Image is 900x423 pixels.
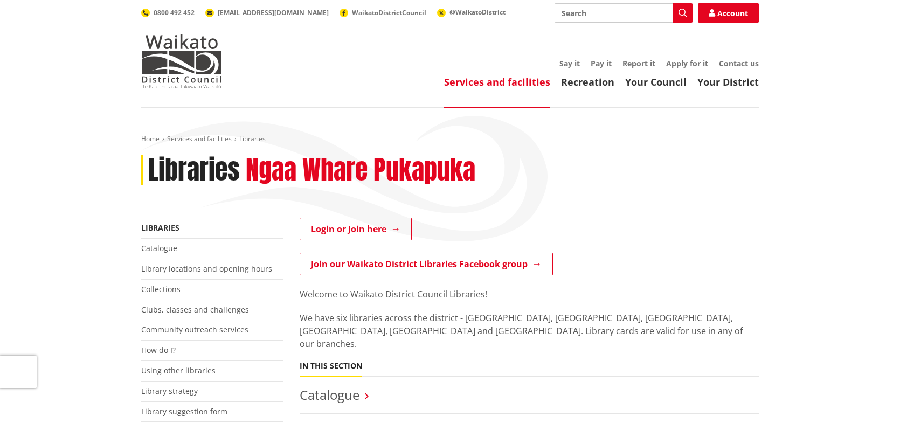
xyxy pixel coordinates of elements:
[239,134,266,143] span: Libraries
[300,325,743,350] span: ibrary cards are valid for use in any of our branches.
[449,8,506,17] span: @WaikatoDistrict
[141,386,198,396] a: Library strategy
[205,8,329,17] a: [EMAIL_ADDRESS][DOMAIN_NAME]
[300,386,359,404] a: Catalogue
[154,8,195,17] span: 0800 492 452
[698,3,759,23] a: Account
[141,135,759,144] nav: breadcrumb
[444,75,550,88] a: Services and facilities
[300,253,553,275] a: Join our Waikato District Libraries Facebook group
[141,34,222,88] img: Waikato District Council - Te Kaunihera aa Takiwaa o Waikato
[300,311,759,350] p: We have six libraries across the district - [GEOGRAPHIC_DATA], [GEOGRAPHIC_DATA], [GEOGRAPHIC_DAT...
[141,8,195,17] a: 0800 492 452
[141,223,179,233] a: Libraries
[625,75,687,88] a: Your Council
[300,362,362,371] h5: In this section
[555,3,693,23] input: Search input
[167,134,232,143] a: Services and facilities
[437,8,506,17] a: @WaikatoDistrict
[622,58,655,68] a: Report it
[246,155,475,186] h2: Ngaa Whare Pukapuka
[141,134,160,143] a: Home
[697,75,759,88] a: Your District
[141,345,176,355] a: How do I?
[141,406,227,417] a: Library suggestion form
[300,288,759,301] p: Welcome to Waikato District Council Libraries!
[340,8,426,17] a: WaikatoDistrictCouncil
[559,58,580,68] a: Say it
[141,243,177,253] a: Catalogue
[591,58,612,68] a: Pay it
[218,8,329,17] span: [EMAIL_ADDRESS][DOMAIN_NAME]
[352,8,426,17] span: WaikatoDistrictCouncil
[141,304,249,315] a: Clubs, classes and challenges
[300,218,412,240] a: Login or Join here
[666,58,708,68] a: Apply for it
[141,263,272,274] a: Library locations and opening hours
[141,284,181,294] a: Collections
[141,324,248,335] a: Community outreach services
[148,155,240,186] h1: Libraries
[561,75,614,88] a: Recreation
[141,365,216,376] a: Using other libraries
[719,58,759,68] a: Contact us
